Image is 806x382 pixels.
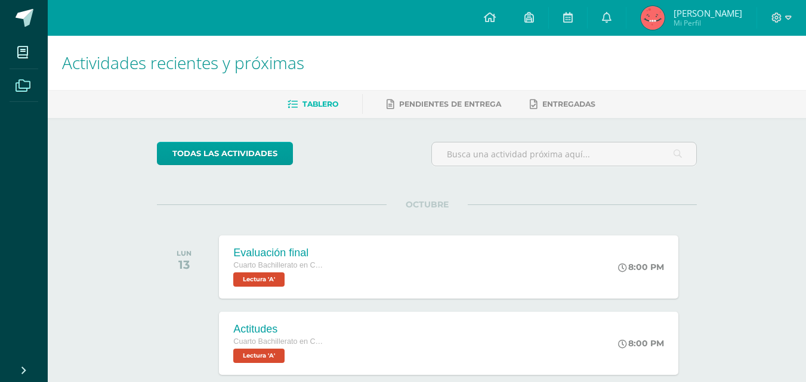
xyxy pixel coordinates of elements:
a: todas las Actividades [157,142,293,165]
div: 8:00 PM [618,338,664,349]
span: Entregadas [542,100,595,108]
span: [PERSON_NAME] [674,7,742,19]
span: Lectura 'A' [233,272,285,287]
a: Tablero [288,95,338,114]
a: Entregadas [530,95,595,114]
div: 13 [177,257,192,272]
input: Busca una actividad próxima aquí... [432,142,696,166]
div: Actitudes [233,323,323,336]
div: 8:00 PM [618,262,664,272]
span: OCTUBRE [387,199,468,210]
div: Evaluación final [233,247,323,259]
span: Mi Perfil [674,18,742,28]
span: Cuarto Bachillerato en CCLL [233,261,323,269]
span: Tablero [302,100,338,108]
span: Pendientes de entrega [399,100,501,108]
img: a5192c1002d3f04563f42b68961735a9.png [641,6,665,30]
span: Lectura 'A' [233,349,285,363]
span: Cuarto Bachillerato en CCLL [233,337,323,346]
div: LUN [177,249,192,257]
a: Pendientes de entrega [387,95,501,114]
span: Actividades recientes y próximas [62,51,304,74]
